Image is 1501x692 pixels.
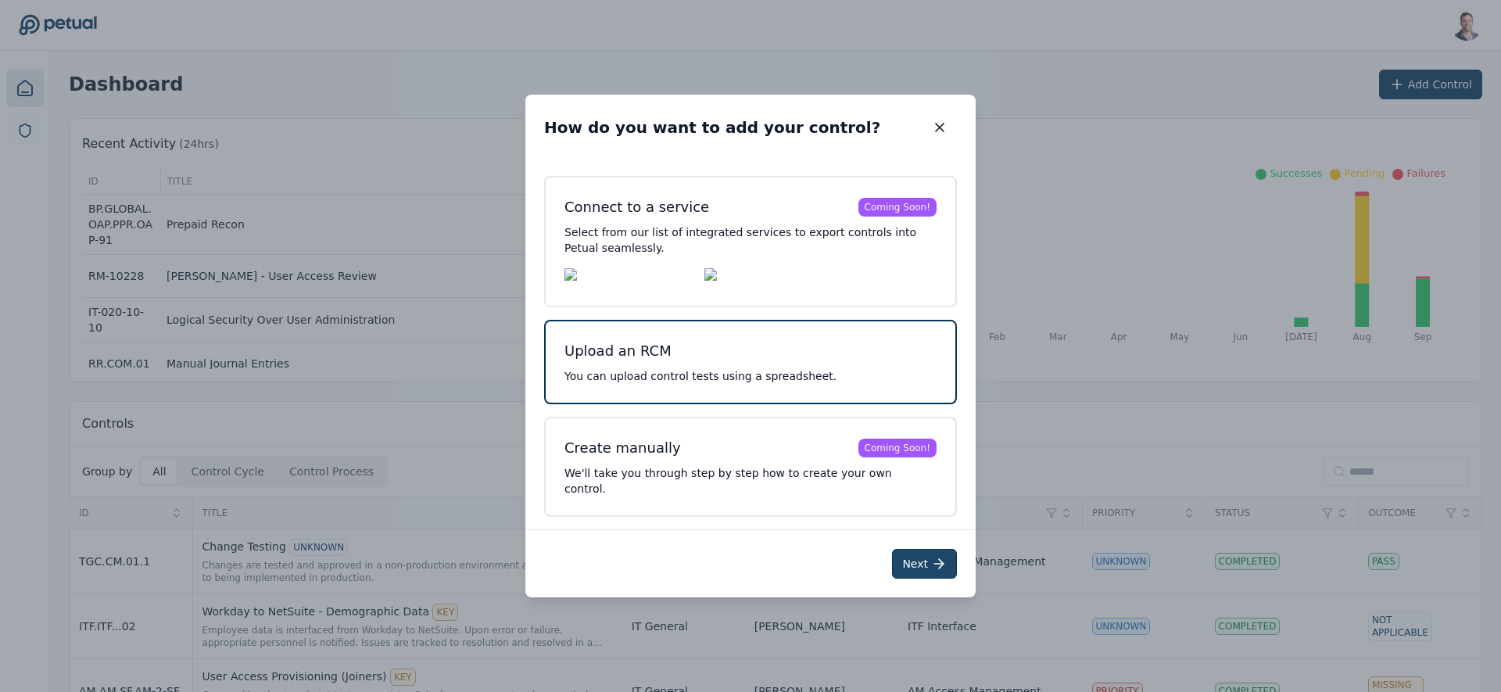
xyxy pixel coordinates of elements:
[564,437,681,459] div: Create manually
[704,268,808,287] img: Workiva
[564,340,672,362] div: Upload an RCM
[564,465,937,497] p: We'll take you through step by step how to create your own control.
[564,224,937,256] p: Select from our list of integrated services to export controls into Petual seamlessly.
[544,320,957,404] button: Upload an RCMYou can upload control tests using a spreadsheet.
[544,417,957,517] button: Create manuallyComing Soon!We'll take you through step by step how to create your own control.
[564,196,709,218] div: Connect to a service
[892,549,957,579] button: Next
[564,268,692,287] img: Auditboard
[564,368,937,384] p: You can upload control tests using a spreadsheet.
[858,439,937,457] div: Coming Soon!
[544,176,957,307] button: Connect to a serviceComing Soon!Select from our list of integrated services to export controls in...
[544,117,880,138] h2: How do you want to add your control?
[858,198,937,217] div: Coming Soon!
